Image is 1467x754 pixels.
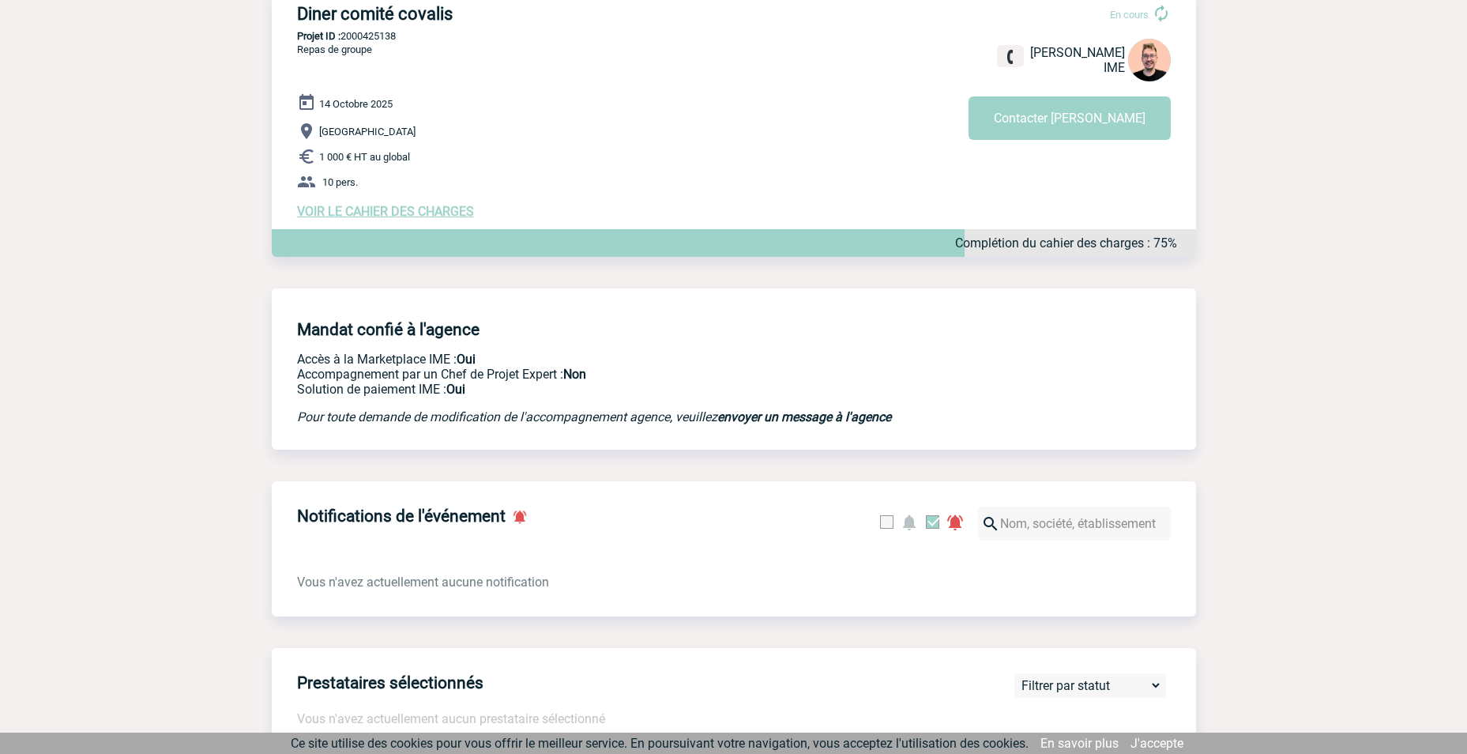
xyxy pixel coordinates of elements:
h4: Notifications de l'événement [297,507,506,526]
span: 10 pers. [322,176,358,188]
p: Vous n'avez actuellement aucun prestataire sélectionné [297,711,1196,726]
p: 2000425138 [272,30,1196,42]
h4: Mandat confié à l'agence [297,320,480,339]
img: fixe.png [1003,50,1017,64]
span: Ce site utilise des cookies pour vous offrir le meilleur service. En poursuivant votre navigation... [291,736,1029,751]
b: Projet ID : [297,30,340,42]
a: J'accepte [1130,736,1183,751]
img: 129741-1.png [1128,39,1171,81]
a: envoyer un message à l'agence [717,409,891,424]
p: Prestation payante [297,367,953,382]
span: [GEOGRAPHIC_DATA] [319,126,416,138]
h4: Prestataires sélectionnés [297,673,483,692]
h3: Diner comité covalis [297,4,771,24]
b: Non [563,367,586,382]
span: IME [1104,60,1125,75]
span: En cours [1110,9,1149,21]
a: VOIR LE CAHIER DES CHARGES [297,204,474,219]
span: [PERSON_NAME] [1030,45,1125,60]
button: Contacter [PERSON_NAME] [969,96,1171,140]
span: 1 000 € HT au global [319,151,410,163]
span: Vous n'avez actuellement aucune notification [297,575,549,590]
b: Oui [446,382,465,397]
span: Repas de groupe [297,43,372,55]
a: En savoir plus [1040,736,1119,751]
p: Accès à la Marketplace IME : [297,352,953,367]
em: Pour toute demande de modification de l'accompagnement agence, veuillez [297,409,891,424]
span: 14 Octobre 2025 [319,98,393,110]
p: Conformité aux process achat client, Prise en charge de la facturation, Mutualisation de plusieur... [297,382,953,397]
b: Oui [457,352,476,367]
